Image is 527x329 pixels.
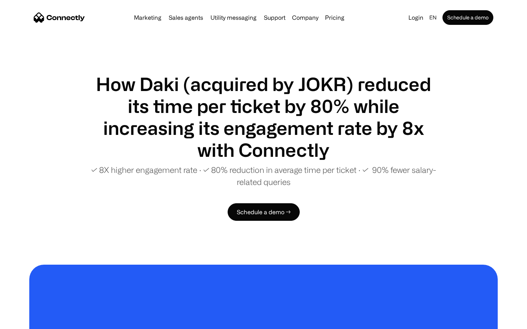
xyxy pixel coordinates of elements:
[292,12,318,23] div: Company
[88,164,439,188] p: ✓ 8X higher engagement rate ∙ ✓ 80% reduction in average time per ticket ∙ ✓ 90% fewer salary-rel...
[405,12,426,23] a: Login
[442,10,493,25] a: Schedule a demo
[429,12,437,23] div: en
[166,15,206,20] a: Sales agents
[228,203,300,221] a: Schedule a demo →
[15,316,44,326] ul: Language list
[208,15,259,20] a: Utility messaging
[261,15,288,20] a: Support
[88,73,439,161] h1: How Daki (acquired by JOKR) reduced its time per ticket by 80% while increasing its engagement ra...
[7,315,44,326] aside: Language selected: English
[322,15,347,20] a: Pricing
[131,15,164,20] a: Marketing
